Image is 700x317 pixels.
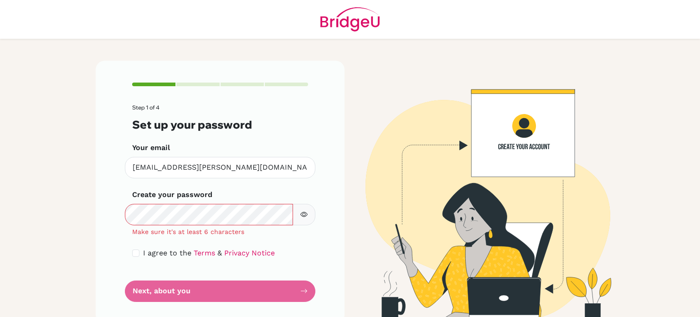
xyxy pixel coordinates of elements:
a: Privacy Notice [224,249,275,257]
h3: Set up your password [132,118,308,131]
span: & [217,249,222,257]
div: Make sure it's at least 6 characters [125,227,315,237]
a: Terms [194,249,215,257]
input: Insert your email* [125,157,315,178]
label: Your email [132,142,170,153]
label: Create your password [132,189,212,200]
span: Step 1 of 4 [132,104,160,111]
span: I agree to the [143,249,191,257]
